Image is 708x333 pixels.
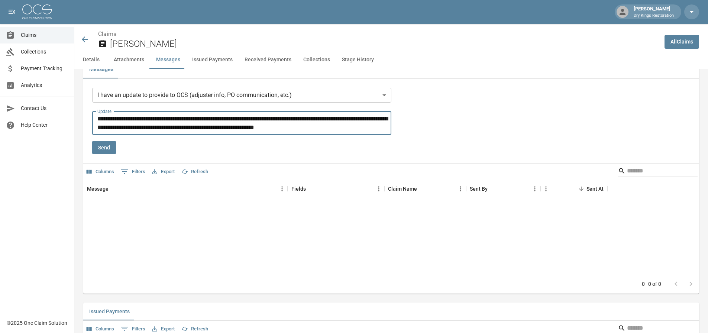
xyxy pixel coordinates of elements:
[488,184,498,194] button: Sort
[83,61,119,78] button: Messages
[540,178,607,199] div: Sent At
[642,280,661,288] p: 0–0 of 0
[297,51,336,69] button: Collections
[306,184,316,194] button: Sort
[455,183,466,194] button: Menu
[21,104,68,112] span: Contact Us
[540,183,552,194] button: Menu
[384,178,466,199] div: Claim Name
[466,178,540,199] div: Sent By
[618,165,698,178] div: Search
[180,166,210,178] button: Refresh
[110,39,659,49] h2: [PERSON_NAME]
[631,5,677,19] div: [PERSON_NAME]
[98,30,116,38] a: Claims
[83,303,136,320] button: Issued Payments
[87,178,109,199] div: Message
[665,35,699,49] a: AllClaims
[74,51,108,69] button: Details
[288,178,384,199] div: Fields
[98,30,659,39] nav: breadcrumb
[529,183,540,194] button: Menu
[291,178,306,199] div: Fields
[150,51,186,69] button: Messages
[150,166,177,178] button: Export
[470,178,488,199] div: Sent By
[277,183,288,194] button: Menu
[4,4,19,19] button: open drawer
[21,31,68,39] span: Claims
[83,178,288,199] div: Message
[21,65,68,72] span: Payment Tracking
[83,303,699,320] div: related-list tabs
[22,4,52,19] img: ocs-logo-white-transparent.png
[21,121,68,129] span: Help Center
[119,166,147,178] button: Show filters
[85,166,116,178] button: Select columns
[21,81,68,89] span: Analytics
[83,61,699,78] div: related-list tabs
[388,178,417,199] div: Claim Name
[586,178,604,199] div: Sent At
[97,108,111,114] label: Update
[634,13,674,19] p: Dry Kings Restoration
[239,51,297,69] button: Received Payments
[92,88,391,103] div: I have an update to provide to OCS (adjuster info, PO communication, etc.)
[336,51,380,69] button: Stage History
[417,184,427,194] button: Sort
[108,51,150,69] button: Attachments
[109,184,119,194] button: Sort
[576,184,586,194] button: Sort
[186,51,239,69] button: Issued Payments
[74,51,708,69] div: anchor tabs
[373,183,384,194] button: Menu
[92,141,116,155] button: Send
[7,319,67,327] div: © 2025 One Claim Solution
[21,48,68,56] span: Collections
